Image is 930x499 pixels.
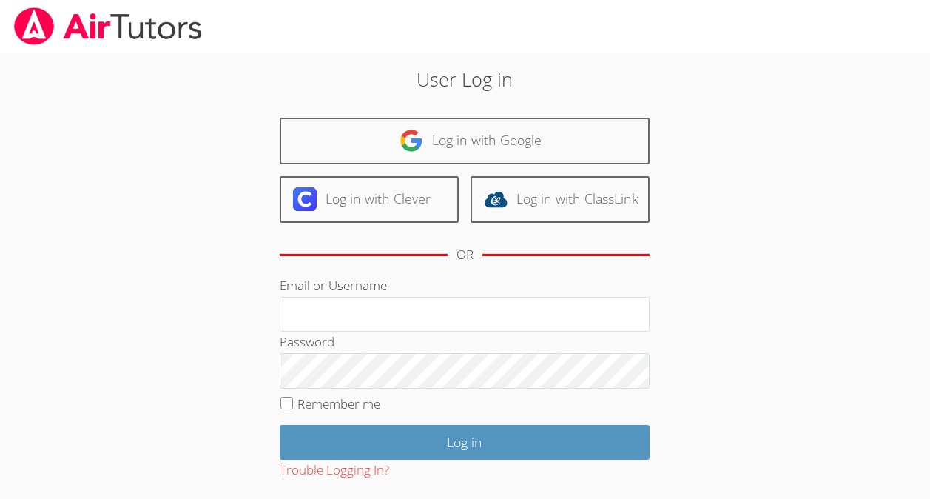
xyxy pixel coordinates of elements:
img: google-logo-50288ca7cdecda66e5e0955fdab243c47b7ad437acaf1139b6f446037453330a.svg [400,129,423,153]
a: Log in with Clever [280,176,459,223]
div: OR [456,244,474,266]
img: classlink-logo-d6bb404cc1216ec64c9a2012d9dc4662098be43eaf13dc465df04b49fa7ab582.svg [484,187,508,211]
h2: User Log in [214,65,716,93]
label: Remember me [297,395,380,412]
button: Trouble Logging In? [280,460,389,481]
img: airtutors_banner-c4298cdbf04f3fff15de1276eac7730deb9818008684d7c2e4769d2f7ddbe033.png [13,7,203,45]
label: Password [280,333,334,350]
a: Log in with ClassLink [471,176,650,223]
img: clever-logo-6eab21bc6e7a338710f1a6ff85c0baf02591cd810cc4098c63d3a4b26e2feb20.svg [293,187,317,211]
a: Log in with Google [280,118,650,164]
input: Log in [280,425,650,460]
label: Email or Username [280,277,387,294]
